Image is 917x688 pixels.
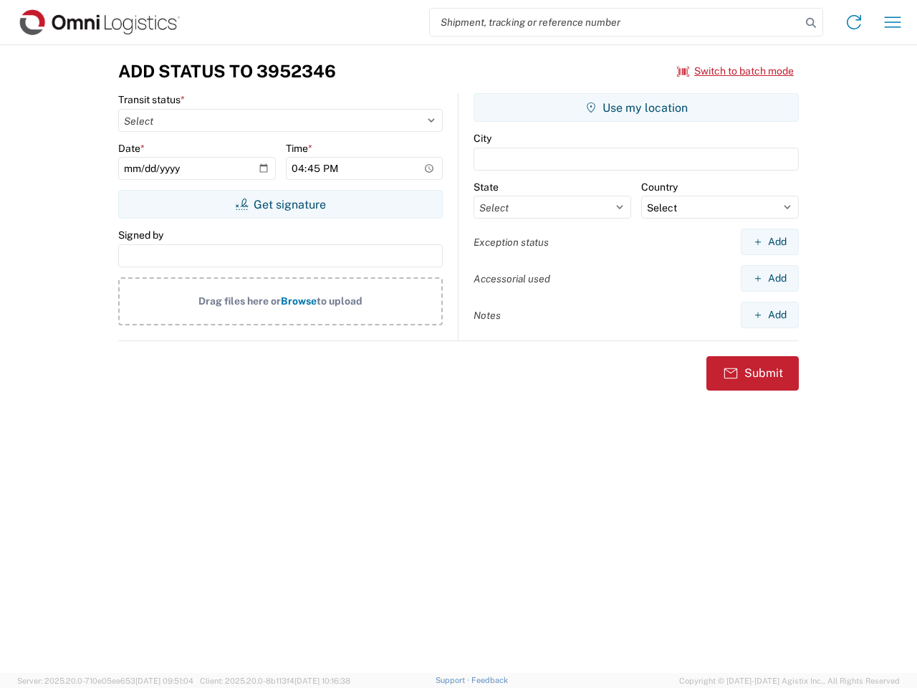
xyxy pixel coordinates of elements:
[118,190,443,219] button: Get signature
[706,356,799,391] button: Submit
[118,229,163,242] label: Signed by
[474,309,501,322] label: Notes
[679,674,900,687] span: Copyright © [DATE]-[DATE] Agistix Inc., All Rights Reserved
[317,295,363,307] span: to upload
[474,132,491,145] label: City
[677,59,794,83] button: Switch to batch mode
[436,676,471,684] a: Support
[118,142,145,155] label: Date
[286,142,312,155] label: Time
[471,676,508,684] a: Feedback
[741,302,799,328] button: Add
[741,265,799,292] button: Add
[741,229,799,255] button: Add
[281,295,317,307] span: Browse
[135,677,193,685] span: [DATE] 09:51:04
[118,93,185,106] label: Transit status
[294,677,350,685] span: [DATE] 10:16:38
[198,295,281,307] span: Drag files here or
[474,236,549,249] label: Exception status
[17,677,193,685] span: Server: 2025.20.0-710e05ee653
[641,181,678,193] label: Country
[474,181,499,193] label: State
[474,93,799,122] button: Use my location
[200,677,350,685] span: Client: 2025.20.0-8b113f4
[430,9,801,36] input: Shipment, tracking or reference number
[118,61,336,82] h3: Add Status to 3952346
[474,272,550,285] label: Accessorial used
